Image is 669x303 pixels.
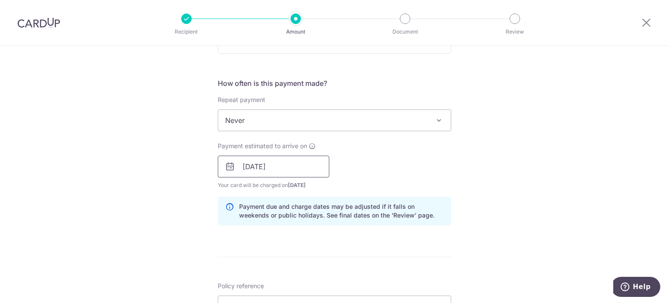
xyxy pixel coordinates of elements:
[288,182,306,188] span: [DATE]
[218,109,451,131] span: Never
[239,202,444,220] p: Payment due and charge dates may be adjusted if it falls on weekends or public holidays. See fina...
[613,277,660,299] iframe: Opens a widget where you can find more information
[218,282,264,290] label: Policy reference
[218,156,329,177] input: DD / MM / YYYY
[17,17,60,28] img: CardUp
[218,95,265,104] label: Repeat payment
[218,142,307,150] span: Payment estimated to arrive on
[218,78,451,89] h5: How often is this payment made?
[218,181,329,190] span: Your card will be charged on
[483,27,547,36] p: Review
[264,27,328,36] p: Amount
[154,27,219,36] p: Recipient
[373,27,437,36] p: Document
[218,110,451,131] span: Never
